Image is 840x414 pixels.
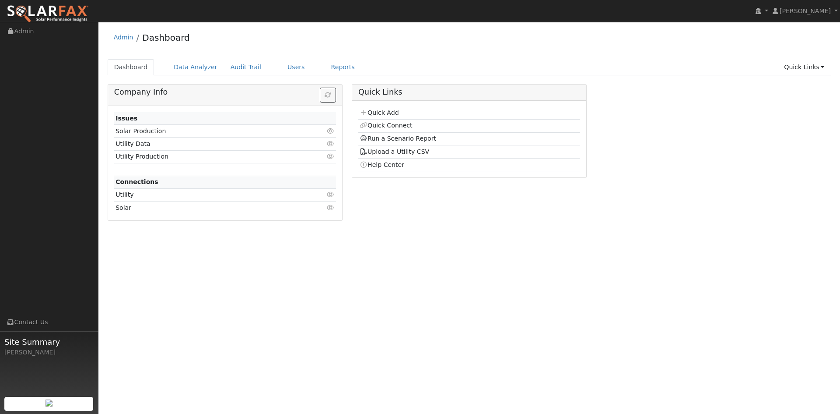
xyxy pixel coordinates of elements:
[114,150,300,163] td: Utility Production
[360,135,436,142] a: Run a Scenario Report
[327,191,335,198] i: Click to view
[114,138,300,150] td: Utility Data
[360,109,399,116] a: Quick Add
[777,59,831,75] a: Quick Links
[360,148,429,155] a: Upload a Utility CSV
[114,88,336,97] h5: Company Info
[115,115,137,122] strong: Issues
[114,125,300,138] td: Solar Production
[115,178,158,185] strong: Connections
[142,32,190,43] a: Dashboard
[358,88,580,97] h5: Quick Links
[4,348,94,357] div: [PERSON_NAME]
[360,161,404,168] a: Help Center
[327,128,335,134] i: Click to view
[167,59,224,75] a: Data Analyzer
[281,59,311,75] a: Users
[327,205,335,211] i: Click to view
[114,202,300,214] td: Solar
[780,7,831,14] span: [PERSON_NAME]
[108,59,154,75] a: Dashboard
[45,400,52,407] img: retrieve
[4,336,94,348] span: Site Summary
[114,188,300,201] td: Utility
[114,34,133,41] a: Admin
[327,141,335,147] i: Click to view
[224,59,268,75] a: Audit Trail
[325,59,361,75] a: Reports
[7,5,89,23] img: SolarFax
[360,122,412,129] a: Quick Connect
[327,153,335,159] i: Click to view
